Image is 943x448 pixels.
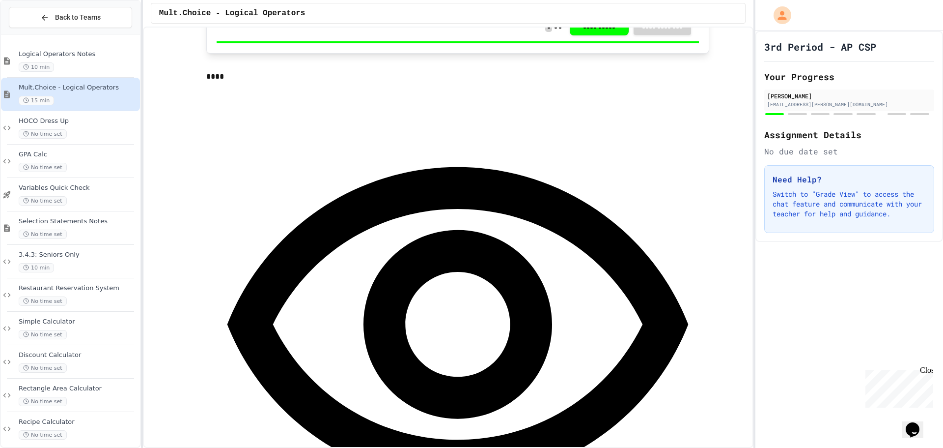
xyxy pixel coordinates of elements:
[19,62,54,72] span: 10 min
[767,101,931,108] div: [EMAIL_ADDRESS][PERSON_NAME][DOMAIN_NAME]
[19,230,67,239] span: No time set
[4,4,68,62] div: Chat with us now!Close
[773,189,926,219] p: Switch to "Grade View" to access the chat feature and communicate with your teacher for help and ...
[764,146,934,157] div: No due date set
[19,397,67,406] span: No time set
[19,117,138,125] span: HOCO Dress Up
[19,263,54,272] span: 10 min
[19,163,67,172] span: No time set
[19,430,67,440] span: No time set
[773,174,926,185] h3: Need Help?
[19,251,138,259] span: 3.4.3: Seniors Only
[19,318,138,326] span: Simple Calculator
[763,4,794,27] div: My Account
[861,366,933,408] iframe: chat widget
[764,70,934,84] h2: Your Progress
[19,284,138,293] span: Restaurant Reservation System
[767,91,931,100] div: [PERSON_NAME]
[19,150,138,159] span: GPA Calc
[19,96,54,105] span: 15 min
[19,363,67,373] span: No time set
[19,297,67,306] span: No time set
[55,12,101,23] span: Back to Teams
[159,7,305,19] span: Mult.Choice - Logical Operators
[9,7,132,28] button: Back to Teams
[19,84,138,92] span: Mult.Choice - Logical Operators
[764,128,934,142] h2: Assignment Details
[19,129,67,139] span: No time set
[902,409,933,438] iframe: chat widget
[19,196,67,206] span: No time set
[19,184,138,192] span: Variables Quick Check
[764,40,876,54] h1: 3rd Period - AP CSP
[19,385,138,393] span: Rectangle Area Calculator
[19,50,138,59] span: Logical Operators Notes
[19,330,67,339] span: No time set
[19,217,138,226] span: Selection Statements Notes
[19,418,138,426] span: Recipe Calculator
[19,351,138,359] span: Discount Calculator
